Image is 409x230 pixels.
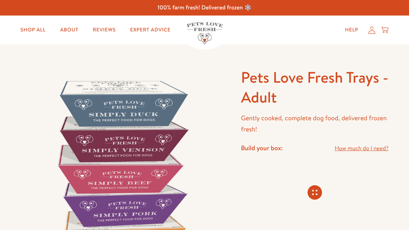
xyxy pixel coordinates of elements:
h1: Pets Love Fresh Trays - Adult [241,68,388,107]
a: About [55,23,84,37]
img: Pets Love Fresh [187,22,223,44]
svg: Connecting store [308,185,322,200]
a: Shop All [15,23,52,37]
a: Reviews [87,23,121,37]
a: How much do I need? [335,144,388,153]
h4: Build your box: [241,144,283,152]
a: Help [339,23,364,37]
a: Expert Advice [124,23,176,37]
p: Gently cooked, complete dog food, delivered frozen fresh! [241,113,388,135]
iframe: Gorgias live chat messenger [373,196,402,223]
